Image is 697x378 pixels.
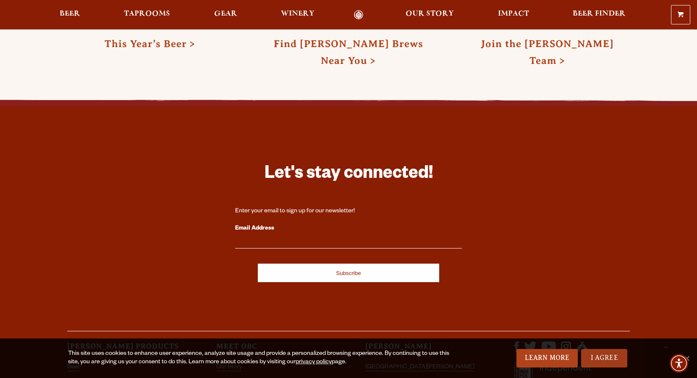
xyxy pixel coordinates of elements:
span: Beer [60,11,80,17]
a: Beer [54,10,86,20]
a: Join the [PERSON_NAME] Team [481,38,614,66]
div: Accessibility Menu [670,354,688,373]
span: Taprooms [124,11,170,17]
a: Impact [493,10,535,20]
span: Impact [498,11,529,17]
a: Scroll to top [655,336,676,357]
span: Beer Finder [573,11,626,17]
a: I Agree [581,349,627,367]
a: Odell Home [343,10,374,20]
a: Taprooms [118,10,176,20]
input: Subscribe [258,264,439,282]
a: Winery [275,10,320,20]
h3: Let's stay connected! [235,163,462,188]
div: This site uses cookies to enhance user experience, analyze site usage and provide a personalized ... [68,350,461,367]
a: privacy policy [296,359,332,366]
span: Gear [214,11,237,17]
label: Email Address [235,223,462,234]
a: Our Story [400,10,459,20]
span: Winery [281,11,314,17]
a: This Year’s Beer [105,38,195,49]
div: Enter your email to sign up for our newsletter! [235,207,462,216]
a: Gear [209,10,243,20]
a: Find [PERSON_NAME] BrewsNear You [274,38,423,66]
span: Our Story [406,11,454,17]
a: Beer Finder [567,10,631,20]
a: Learn More [516,349,578,367]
